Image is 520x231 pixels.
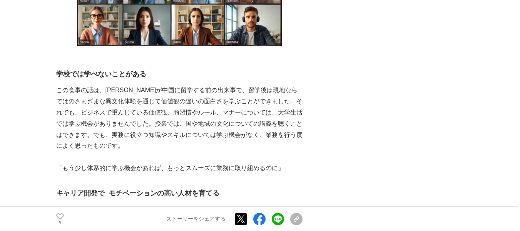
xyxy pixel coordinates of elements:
p: 4 [56,221,64,224]
p: この食事の話は、[PERSON_NAME]が中国に留学する前の出来事で、留学後は現地ならではのさまざまな異文化体験を通じて価値観の違いの面白さを学ぶことができました。それでも、ビジネスで重んじて... [56,85,303,152]
strong: キャリア開発で モチベーションの高い人材を育てる [56,189,219,197]
p: 「もう少し体系的に学ぶ機会があれば、もっとスムーズに業務に取り組めるのに」 [56,163,303,174]
p: ストーリーをシェアする [166,216,226,223]
strong: 学校では学べないことがある [56,70,146,78]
